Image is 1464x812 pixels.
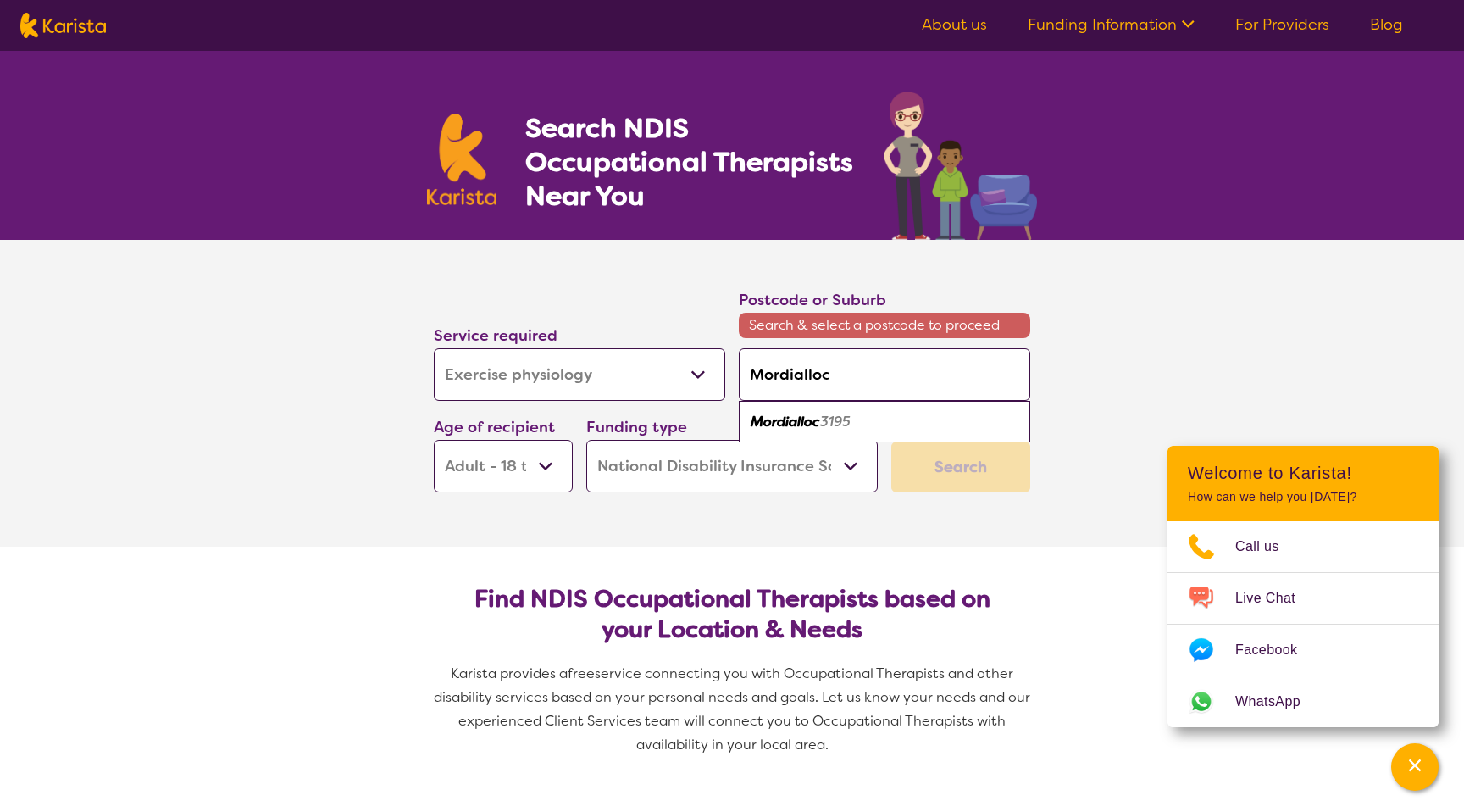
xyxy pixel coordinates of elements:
[1188,463,1418,483] h2: Welcome to Karista!
[434,665,1034,754] span: service connecting you with Occupational Therapists and other disability services based on your p...
[751,413,820,431] em: Mordialloc
[434,417,555,437] label: Age of recipient
[739,348,1030,401] input: Type
[568,665,595,682] span: free
[1235,534,1300,559] span: Call us
[20,13,106,38] img: Karista logo
[922,14,987,35] a: About us
[447,584,1017,645] h2: Find NDIS Occupational Therapists based on your Location & Needs
[1391,743,1439,791] button: Channel Menu
[1167,446,1439,727] div: Channel Menu
[1235,586,1316,611] span: Live Chat
[434,325,557,346] label: Service required
[1370,14,1403,35] a: Blog
[739,290,886,310] label: Postcode or Suburb
[427,114,496,205] img: Karista logo
[451,665,568,682] span: Karista provides a
[1028,14,1195,35] a: Funding Information
[1188,490,1418,504] p: How can we help you [DATE]?
[1235,689,1321,715] span: WhatsApp
[747,406,1022,438] div: Mordialloc 3195
[525,111,855,213] h1: Search NDIS Occupational Therapists Near You
[884,92,1037,240] img: occupational-therapy
[1167,676,1439,727] a: Web link opens in a new tab.
[586,417,687,437] label: Funding type
[1235,14,1329,35] a: For Providers
[1167,521,1439,727] ul: Choose channel
[739,313,1030,338] span: Search & select a postcode to proceed
[820,413,851,431] em: 3195
[1235,637,1317,663] span: Facebook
